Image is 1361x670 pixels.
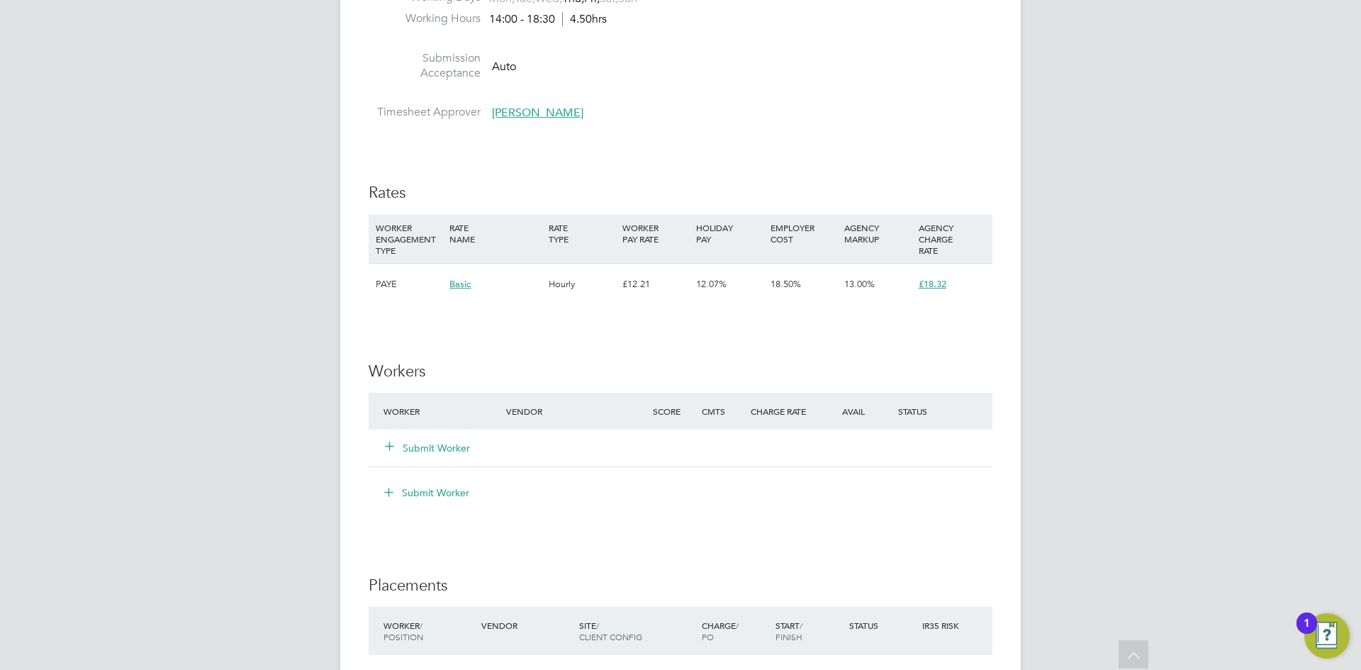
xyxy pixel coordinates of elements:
div: EMPLOYER COST [767,215,841,252]
div: IR35 Risk [919,613,968,638]
div: Status [895,398,992,424]
div: 14:00 - 18:30 [489,12,607,27]
h3: Placements [369,576,992,596]
div: Charge [698,613,772,649]
div: RATE NAME [446,215,544,252]
span: Auto [492,59,516,73]
span: Basic [449,278,471,290]
div: Start [772,613,846,649]
div: HOLIDAY PAY [693,215,766,252]
div: AGENCY MARKUP [841,215,914,252]
div: Site [576,613,698,649]
label: Working Hours [369,11,481,26]
button: Open Resource Center, 1 new notification [1304,613,1350,659]
div: Worker [380,398,503,424]
button: Submit Worker [386,441,471,455]
span: £18.32 [919,278,946,290]
div: Hourly [545,264,619,305]
label: Timesheet Approver [369,105,481,120]
span: 12.07% [696,278,727,290]
div: Charge Rate [747,398,821,424]
span: / Position [383,620,423,642]
div: Vendor [478,613,576,638]
div: WORKER ENGAGEMENT TYPE [372,215,446,263]
span: / Finish [775,620,802,642]
h3: Rates [369,183,992,203]
span: [PERSON_NAME] [492,106,583,120]
div: WORKER PAY RATE [619,215,693,252]
div: Cmts [698,398,747,424]
div: Avail [821,398,895,424]
div: PAYE [372,264,446,305]
span: 4.50hrs [562,12,607,26]
span: / Client Config [579,620,642,642]
span: 13.00% [844,278,875,290]
span: / PO [702,620,739,642]
div: Worker [380,613,478,649]
label: Submission Acceptance [369,51,481,81]
button: Submit Worker [374,481,481,504]
div: Vendor [503,398,649,424]
div: RATE TYPE [545,215,619,252]
div: £12.21 [619,264,693,305]
div: Score [649,398,698,424]
span: 18.50% [771,278,801,290]
div: Status [846,613,919,638]
div: 1 [1304,623,1310,642]
h3: Workers [369,362,992,382]
div: AGENCY CHARGE RATE [915,215,989,263]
